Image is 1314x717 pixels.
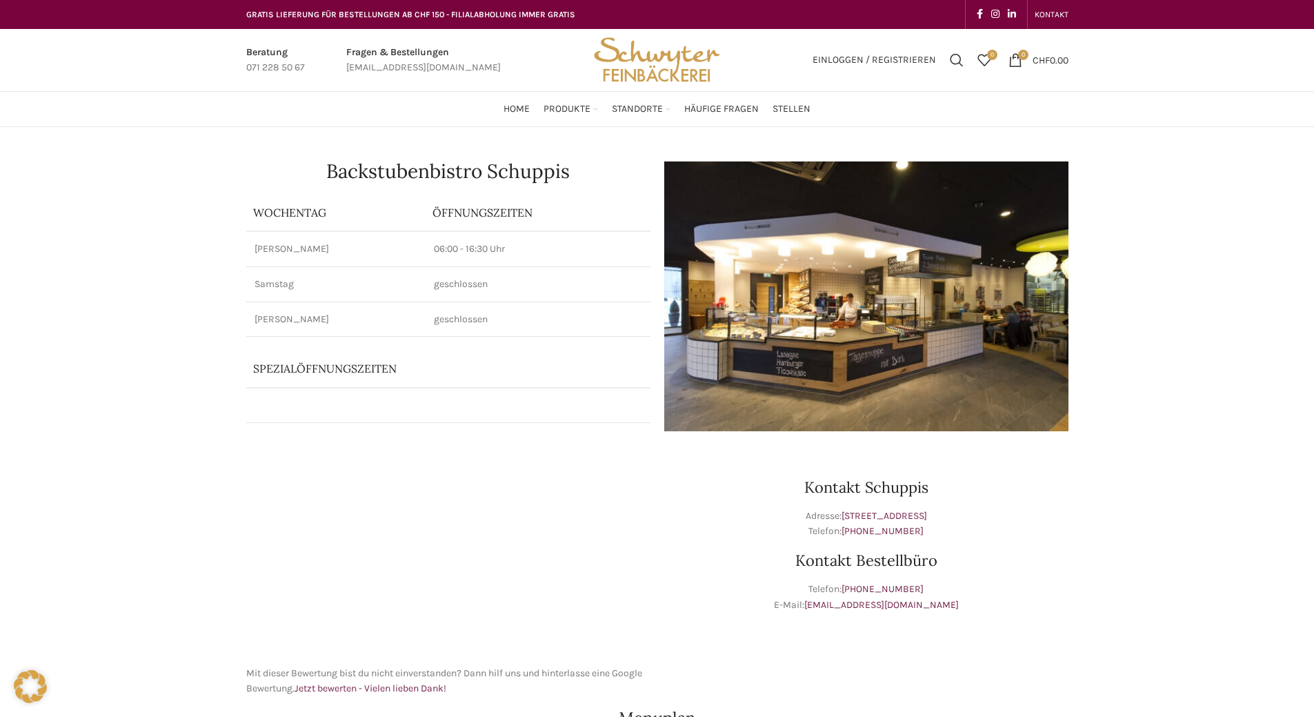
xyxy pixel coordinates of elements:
span: CHF [1033,54,1050,66]
a: Suchen [943,46,970,74]
p: Mit dieser Bewertung bist du nicht einverstanden? Dann hilf uns und hinterlasse eine Google Bewer... [246,666,650,697]
a: KONTAKT [1035,1,1068,28]
a: Facebook social link [973,5,987,24]
span: Standorte [612,103,663,116]
a: Produkte [544,95,598,123]
div: Secondary navigation [1028,1,1075,28]
span: KONTAKT [1035,10,1068,19]
p: geschlossen [434,313,642,326]
a: Jetzt bewerten - Vielen lieben Dank! [295,682,446,694]
a: Linkedin social link [1004,5,1020,24]
bdi: 0.00 [1033,54,1068,66]
h1: Backstubenbistro Schuppis [246,161,650,181]
a: Standorte [612,95,670,123]
p: Telefon: E-Mail: [664,582,1068,613]
img: Bäckerei Schwyter [589,29,724,91]
iframe: schwyter schuppis [246,445,650,652]
p: [PERSON_NAME] [255,242,417,256]
a: Home [504,95,530,123]
a: [PHONE_NUMBER] [842,583,924,595]
a: Stellen [773,95,810,123]
span: 0 [987,50,997,60]
p: 06:00 - 16:30 Uhr [434,242,642,256]
div: Meine Wunschliste [970,46,998,74]
span: Einloggen / Registrieren [813,55,936,65]
span: GRATIS LIEFERUNG FÜR BESTELLUNGEN AB CHF 150 - FILIALABHOLUNG IMMER GRATIS [246,10,575,19]
a: Einloggen / Registrieren [806,46,943,74]
span: Home [504,103,530,116]
span: 0 [1018,50,1028,60]
a: [EMAIL_ADDRESS][DOMAIN_NAME] [804,599,959,611]
p: Samstag [255,277,417,291]
p: Spezialöffnungszeiten [253,361,577,376]
a: Site logo [589,53,724,65]
span: Produkte [544,103,590,116]
span: Häufige Fragen [684,103,759,116]
p: geschlossen [434,277,642,291]
p: [PERSON_NAME] [255,313,417,326]
a: 0 [970,46,998,74]
a: Infobox link [346,45,501,76]
a: Instagram social link [987,5,1004,24]
a: Infobox link [246,45,305,76]
h3: Kontakt Bestellbüro [664,553,1068,568]
p: Adresse: Telefon: [664,509,1068,540]
a: Häufige Fragen [684,95,759,123]
a: [STREET_ADDRESS] [842,510,927,522]
h3: Kontakt Schuppis [664,480,1068,495]
div: Main navigation [239,95,1075,123]
p: Wochentag [253,205,419,220]
a: 0 CHF0.00 [1002,46,1075,74]
a: [PHONE_NUMBER] [842,525,924,537]
span: Stellen [773,103,810,116]
p: ÖFFNUNGSZEITEN [432,205,644,220]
